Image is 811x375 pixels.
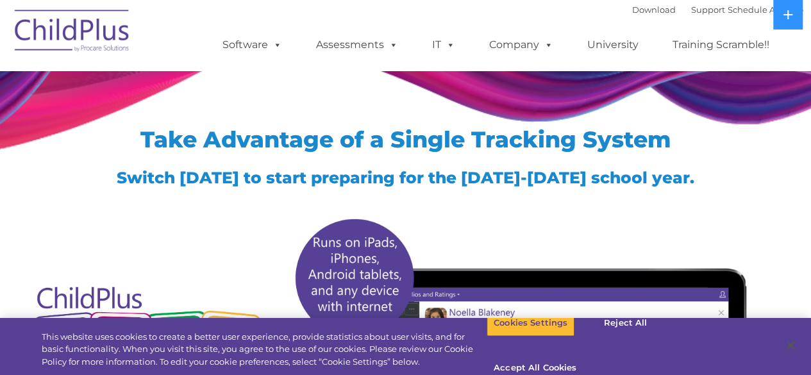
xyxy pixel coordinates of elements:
[776,331,805,360] button: Close
[585,310,665,337] button: Reject All
[574,32,651,58] a: University
[487,310,574,337] button: Cookies Settings
[8,1,137,65] img: ChildPlus by Procare Solutions
[660,32,782,58] a: Training Scramble!!
[632,4,803,15] font: |
[632,4,676,15] a: Download
[140,126,671,153] span: Take Advantage of a Single Tracking System
[691,4,725,15] a: Support
[303,32,411,58] a: Assessments
[419,32,468,58] a: IT
[117,168,694,187] span: Switch [DATE] to start preparing for the [DATE]-[DATE] school year.
[728,4,803,15] a: Schedule A Demo
[476,32,566,58] a: Company
[210,32,295,58] a: Software
[42,331,487,369] div: This website uses cookies to create a better user experience, provide statistics about user visit...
